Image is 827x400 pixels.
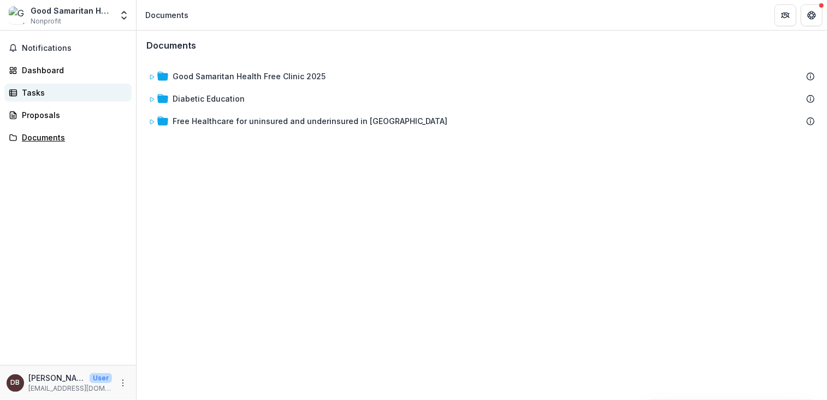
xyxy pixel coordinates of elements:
[144,66,819,86] div: Good Samaritan Health Free Clinic 2025
[144,111,819,131] div: Free Healthcare for uninsured and underinsured in [GEOGRAPHIC_DATA]
[28,372,85,384] p: [PERSON_NAME]
[4,39,132,57] button: Notifications
[173,115,447,127] div: Free Healthcare for uninsured and underinsured in [GEOGRAPHIC_DATA]
[11,379,20,386] div: Debi Berk
[141,7,193,23] nav: breadcrumb
[144,89,819,109] div: Diabetic Education
[28,384,112,393] p: [EMAIL_ADDRESS][DOMAIN_NAME]
[9,7,26,24] img: Good Samaritan Health Services Inc
[145,9,188,21] div: Documents
[801,4,823,26] button: Get Help
[31,5,112,16] div: Good Samaritan Health Services Inc
[4,84,132,102] a: Tasks
[116,377,129,390] button: More
[173,93,245,104] div: Diabetic Education
[775,4,796,26] button: Partners
[22,109,123,121] div: Proposals
[22,44,127,53] span: Notifications
[22,87,123,98] div: Tasks
[31,16,61,26] span: Nonprofit
[173,70,326,82] div: Good Samaritan Health Free Clinic 2025
[4,128,132,146] a: Documents
[116,4,132,26] button: Open entity switcher
[146,40,196,51] h3: Documents
[4,106,132,124] a: Proposals
[4,61,132,79] a: Dashboard
[90,373,112,383] p: User
[22,132,123,143] div: Documents
[22,64,123,76] div: Dashboard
